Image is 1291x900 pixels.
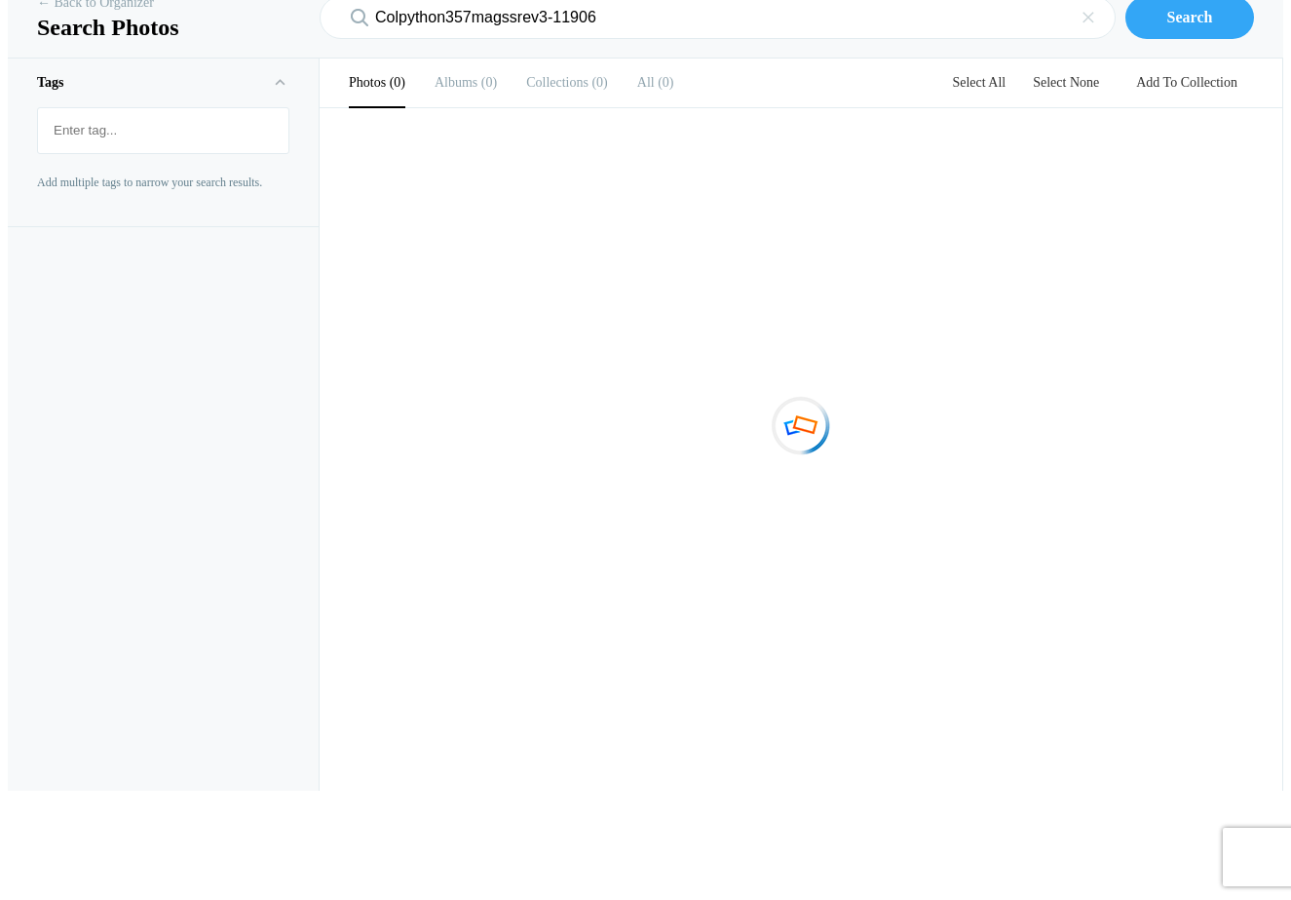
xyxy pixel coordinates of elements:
[349,75,386,90] b: Photos
[386,75,405,90] span: 0
[477,75,497,90] span: 0
[435,75,477,90] b: Albums
[38,108,288,153] mat-chip-list: Fruit selection
[37,174,289,191] p: Add multiple tags to narrow your search results.
[589,75,608,90] span: 0
[37,13,290,42] h1: Search Photos
[1120,75,1253,90] a: Add To Collection
[940,75,1017,90] a: Select All
[526,75,589,90] b: Collections
[37,75,64,90] b: Tags
[655,75,674,90] span: 0
[1021,75,1111,90] a: Select None
[1167,9,1213,25] b: Search
[637,75,655,90] b: All
[48,113,279,148] input: Enter tag...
